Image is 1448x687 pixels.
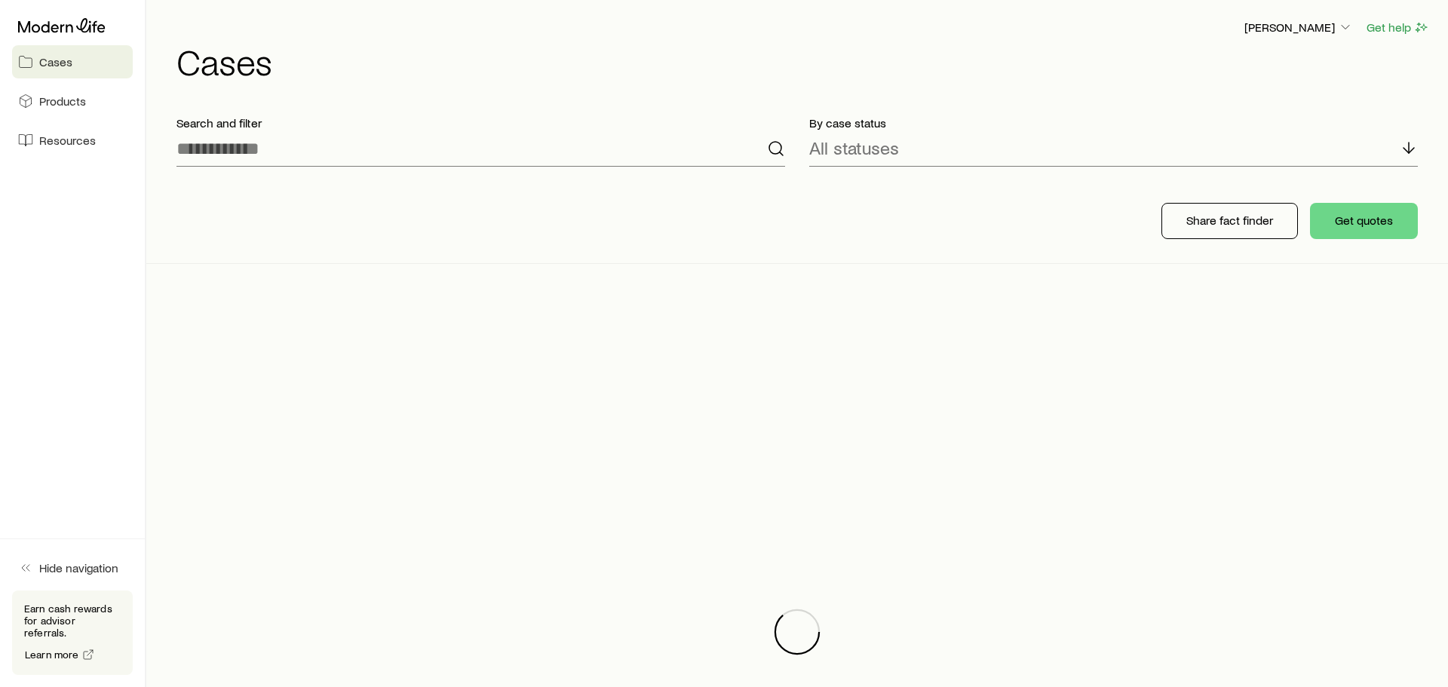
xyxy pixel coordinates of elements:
span: Hide navigation [39,560,118,575]
button: Hide navigation [12,551,133,584]
button: Share fact finder [1161,203,1298,239]
span: Resources [39,133,96,148]
button: Get quotes [1310,203,1418,239]
p: Search and filter [176,115,785,130]
button: Get help [1366,19,1430,36]
p: [PERSON_NAME] [1244,20,1353,35]
a: Cases [12,45,133,78]
p: Share fact finder [1186,213,1273,228]
button: [PERSON_NAME] [1244,19,1354,37]
h1: Cases [176,43,1430,79]
span: Products [39,94,86,109]
a: Products [12,84,133,118]
p: All statuses [809,137,899,158]
a: Resources [12,124,133,157]
div: Earn cash rewards for advisor referrals.Learn more [12,590,133,675]
span: Cases [39,54,72,69]
p: Earn cash rewards for advisor referrals. [24,603,121,639]
span: Learn more [25,649,79,660]
p: By case status [809,115,1418,130]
